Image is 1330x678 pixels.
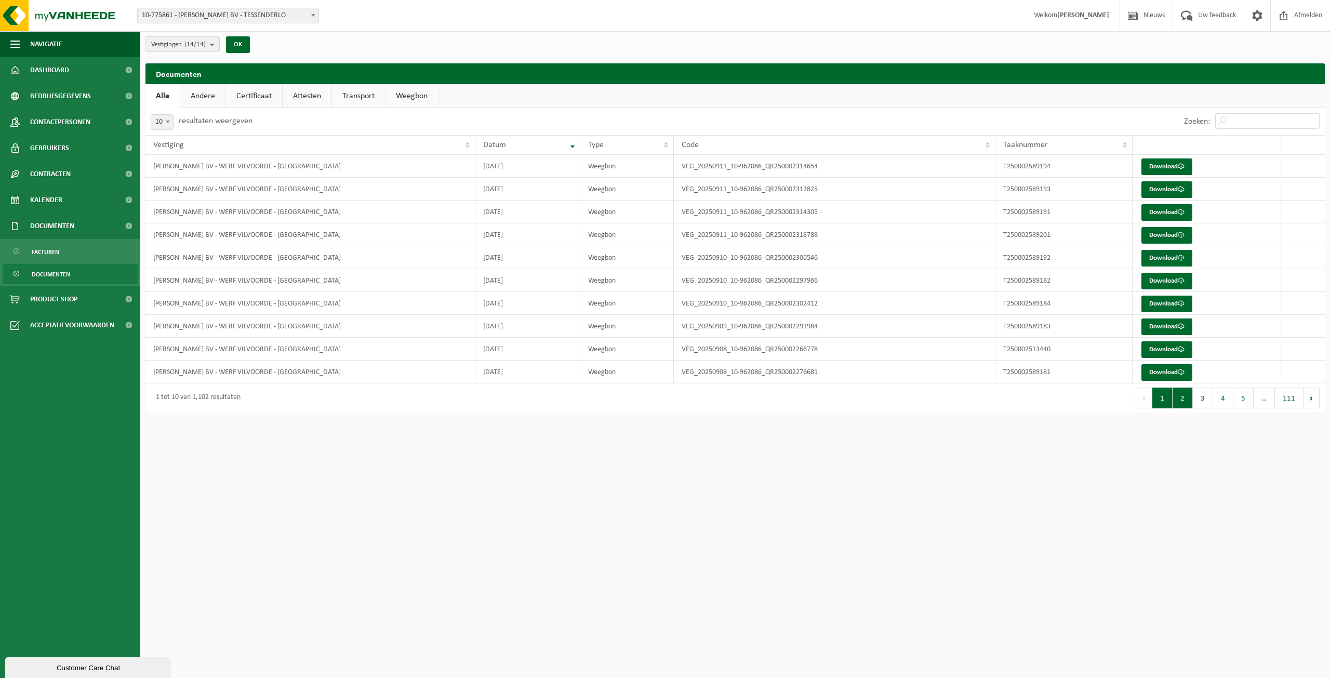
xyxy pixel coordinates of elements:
[3,264,138,284] a: Documenten
[580,155,673,178] td: Weegbon
[32,242,59,262] span: Facturen
[145,269,475,292] td: [PERSON_NAME] BV - WERF VILVOORDE - [GEOGRAPHIC_DATA]
[995,269,1133,292] td: T250002589182
[145,63,1325,84] h2: Documenten
[588,141,604,149] span: Type
[1275,388,1304,408] button: 111
[145,178,475,201] td: [PERSON_NAME] BV - WERF VILVOORDE - [GEOGRAPHIC_DATA]
[674,178,995,201] td: VEG_20250911_10-962086_QR250002312825
[475,201,580,223] td: [DATE]
[580,269,673,292] td: Weegbon
[137,8,319,23] span: 10-775861 - YVES MAES BV - TESSENDERLO
[332,84,385,108] a: Transport
[30,286,77,312] span: Product Shop
[1141,273,1192,289] a: Download
[385,84,438,108] a: Weegbon
[580,178,673,201] td: Weegbon
[475,292,580,315] td: [DATE]
[674,223,995,246] td: VEG_20250911_10-962086_QR250002318788
[30,312,114,338] span: Acceptatievoorwaarden
[580,315,673,338] td: Weegbon
[153,141,184,149] span: Vestiging
[1141,341,1192,358] a: Download
[151,37,206,52] span: Vestigingen
[179,117,252,125] label: resultaten weergeven
[682,141,699,149] span: Code
[475,178,580,201] td: [DATE]
[995,315,1133,338] td: T250002589183
[475,269,580,292] td: [DATE]
[138,8,318,23] span: 10-775861 - YVES MAES BV - TESSENDERLO
[995,338,1133,361] td: T250002513440
[475,338,580,361] td: [DATE]
[1141,227,1192,244] a: Download
[674,315,995,338] td: VEG_20250909_10-962086_QR250002291984
[674,361,995,383] td: VEG_20250908_10-962086_QR250002276681
[226,36,250,53] button: OK
[1141,158,1192,175] a: Download
[145,201,475,223] td: [PERSON_NAME] BV - WERF VILVOORDE - [GEOGRAPHIC_DATA]
[32,264,70,284] span: Documenten
[145,246,475,269] td: [PERSON_NAME] BV - WERF VILVOORDE - [GEOGRAPHIC_DATA]
[30,161,71,187] span: Contracten
[1141,296,1192,312] a: Download
[145,36,220,52] button: Vestigingen(14/14)
[30,187,62,213] span: Kalender
[580,223,673,246] td: Weegbon
[580,292,673,315] td: Weegbon
[995,361,1133,383] td: T250002589181
[995,155,1133,178] td: T250002589194
[995,223,1133,246] td: T250002589201
[475,223,580,246] td: [DATE]
[1193,388,1213,408] button: 3
[1136,388,1152,408] button: Previous
[1141,364,1192,381] a: Download
[674,201,995,223] td: VEG_20250911_10-962086_QR250002314305
[226,84,282,108] a: Certificaat
[151,389,241,407] div: 1 tot 10 van 1,102 resultaten
[1141,181,1192,198] a: Download
[674,269,995,292] td: VEG_20250910_10-962086_QR250002297966
[995,292,1133,315] td: T250002589184
[1304,388,1320,408] button: Next
[1233,388,1254,408] button: 5
[145,361,475,383] td: [PERSON_NAME] BV - WERF VILVOORDE - [GEOGRAPHIC_DATA]
[1184,117,1210,126] label: Zoeken:
[151,115,173,129] span: 10
[145,84,180,108] a: Alle
[145,155,475,178] td: [PERSON_NAME] BV - WERF VILVOORDE - [GEOGRAPHIC_DATA]
[151,114,174,130] span: 10
[995,246,1133,269] td: T250002589192
[674,338,995,361] td: VEG_20250908_10-962086_QR250002266778
[1254,388,1275,408] span: …
[3,242,138,261] a: Facturen
[30,31,62,57] span: Navigatie
[475,246,580,269] td: [DATE]
[580,201,673,223] td: Weegbon
[1003,141,1048,149] span: Taaknummer
[30,57,69,83] span: Dashboard
[475,361,580,383] td: [DATE]
[30,109,90,135] span: Contactpersonen
[1141,318,1192,335] a: Download
[674,292,995,315] td: VEG_20250910_10-962086_QR250002302412
[145,223,475,246] td: [PERSON_NAME] BV - WERF VILVOORDE - [GEOGRAPHIC_DATA]
[1141,204,1192,221] a: Download
[145,338,475,361] td: [PERSON_NAME] BV - WERF VILVOORDE - [GEOGRAPHIC_DATA]
[30,213,74,239] span: Documenten
[995,178,1133,201] td: T250002589193
[483,141,506,149] span: Datum
[1173,388,1193,408] button: 2
[1213,388,1233,408] button: 4
[995,201,1133,223] td: T250002589191
[145,315,475,338] td: [PERSON_NAME] BV - WERF VILVOORDE - [GEOGRAPHIC_DATA]
[1152,388,1173,408] button: 1
[283,84,331,108] a: Attesten
[580,338,673,361] td: Weegbon
[580,246,673,269] td: Weegbon
[180,84,225,108] a: Andere
[580,361,673,383] td: Weegbon
[145,292,475,315] td: [PERSON_NAME] BV - WERF VILVOORDE - [GEOGRAPHIC_DATA]
[30,83,91,109] span: Bedrijfsgegevens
